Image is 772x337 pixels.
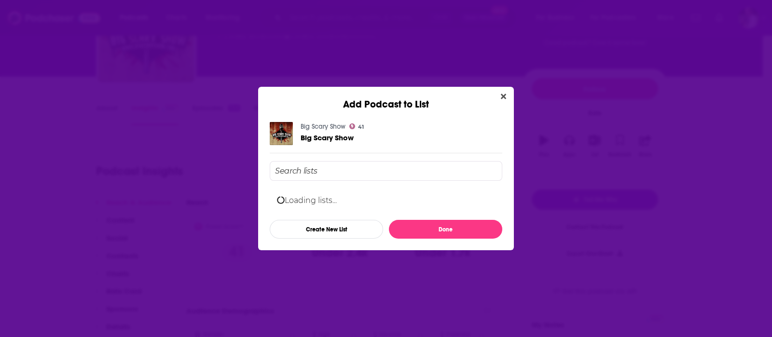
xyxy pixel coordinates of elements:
[301,134,354,142] a: Big Scary Show
[258,87,514,110] div: Add Podcast to List
[270,161,502,181] input: Search lists
[270,161,502,239] div: Add Podcast To List
[301,133,354,142] span: Big Scary Show
[358,125,364,129] span: 41
[270,220,383,239] button: Create New List
[270,189,502,212] div: Loading lists...
[270,122,293,145] img: Big Scary Show
[301,122,345,131] a: Big Scary Show
[497,91,510,103] button: Close
[349,123,364,129] a: 41
[389,220,502,239] button: Done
